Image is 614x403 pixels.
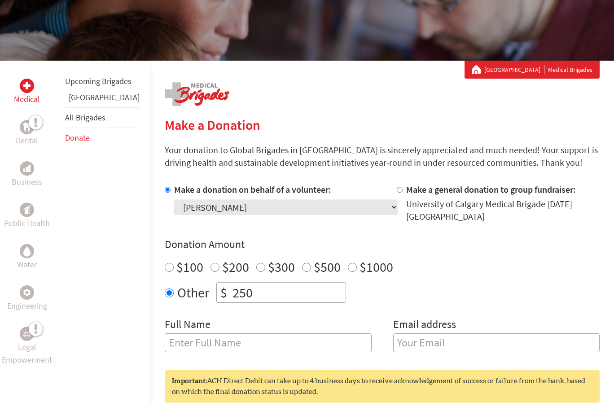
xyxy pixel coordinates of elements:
[23,289,31,296] img: Engineering
[7,285,47,312] a: EngineeringEngineering
[14,93,40,106] p: Medical
[2,327,52,366] a: Legal EmpowermentLegal Empowerment
[217,283,231,302] div: $
[65,71,140,91] li: Upcoming Brigades
[23,165,31,172] img: Business
[23,82,31,89] img: Medical
[16,120,38,147] a: DentalDental
[20,285,34,300] div: Engineering
[165,333,372,352] input: Enter Full Name
[172,377,207,385] strong: Important:
[165,117,600,133] h2: Make a Donation
[65,107,140,128] li: All Brigades
[16,134,38,147] p: Dental
[14,79,40,106] a: MedicalMedical
[20,244,34,258] div: Water
[268,258,295,275] label: $300
[314,258,341,275] label: $500
[176,258,203,275] label: $100
[20,161,34,176] div: Business
[4,203,50,230] a: Public HealthPublic Health
[393,333,600,352] input: Your Email
[23,205,31,214] img: Public Health
[165,82,229,106] img: logo-medical.png
[231,283,346,302] input: Enter Amount
[20,327,34,341] div: Legal Empowerment
[165,237,600,252] h4: Donation Amount
[23,331,31,337] img: Legal Empowerment
[393,317,456,333] label: Email address
[65,133,90,143] a: Donate
[65,128,140,148] li: Donate
[17,258,37,271] p: Water
[65,91,140,107] li: Panama
[222,258,249,275] label: $200
[174,184,331,195] label: Make a donation on behalf of a volunteer:
[23,123,31,131] img: Dental
[406,184,576,195] label: Make a general donation to group fundraiser:
[12,176,42,188] p: Business
[65,76,132,86] a: Upcoming Brigades
[360,258,393,275] label: $1000
[484,65,544,74] a: [GEOGRAPHIC_DATA]
[69,92,140,102] a: [GEOGRAPHIC_DATA]
[472,65,592,74] div: Medical Brigades
[20,203,34,217] div: Public Health
[20,79,34,93] div: Medical
[17,244,37,271] a: WaterWater
[23,246,31,256] img: Water
[7,300,47,312] p: Engineering
[165,144,600,169] p: Your donation to Global Brigades in [GEOGRAPHIC_DATA] is sincerely appreciated and much needed! Y...
[177,282,209,303] label: Other
[165,317,211,333] label: Full Name
[4,217,50,230] p: Public Health
[165,370,600,403] div: ACH Direct Debit can take up to 4 business days to receive acknowledgement of success or failure ...
[65,112,105,123] a: All Brigades
[406,198,600,223] div: University of Calgary Medical Brigade [DATE] [GEOGRAPHIC_DATA]
[2,341,52,366] p: Legal Empowerment
[12,161,42,188] a: BusinessBusiness
[20,120,34,134] div: Dental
